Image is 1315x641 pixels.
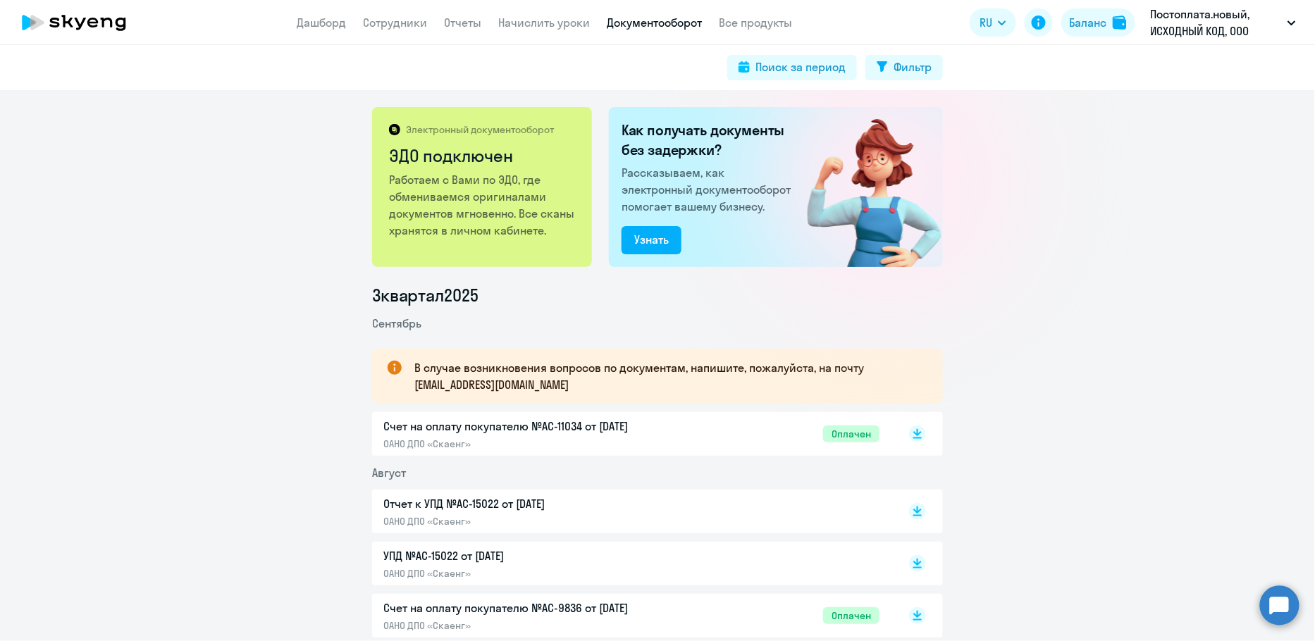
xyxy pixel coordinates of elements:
button: Поиск за период [727,55,857,80]
a: Все продукты [719,15,792,30]
a: Счет на оплату покупателю №AC-9836 от [DATE]ОАНО ДПО «Скаенг»Оплачен [383,599,879,632]
button: RU [970,8,1016,37]
div: Фильтр [894,58,932,75]
p: Отчет к УПД №AC-15022 от [DATE] [383,495,679,512]
p: Счет на оплату покупателю №AC-11034 от [DATE] [383,418,679,435]
span: Август [372,466,406,480]
a: Начислить уроки [498,15,590,30]
p: УПД №AC-15022 от [DATE] [383,547,679,564]
a: Сотрудники [363,15,427,30]
a: Отчет к УПД №AC-15022 от [DATE]ОАНО ДПО «Скаенг» [383,495,879,528]
p: Рассказываем, как электронный документооборот помогает вашему бизнесу. [622,164,796,215]
p: ОАНО ДПО «Скаенг» [383,619,679,632]
p: Работаем с Вами по ЭДО, где обмениваемся оригиналами документов мгновенно. Все сканы хранятся в л... [389,171,577,239]
span: Оплачен [823,425,879,442]
span: RU [980,14,992,31]
button: Узнать [622,226,681,254]
a: Отчеты [444,15,481,30]
p: ОАНО ДПО «Скаенг» [383,515,679,528]
button: Постоплата.новый, ИСХОДНЫЙ КОД, ООО [1144,6,1303,39]
span: Оплачен [823,607,879,624]
button: Фильтр [865,55,943,80]
span: Сентябрь [372,316,421,330]
h2: Как получать документы без задержки? [622,120,796,160]
a: Счет на оплату покупателю №AC-11034 от [DATE]ОАНО ДПО «Скаенг»Оплачен [383,418,879,450]
img: balance [1113,15,1127,30]
h2: ЭДО подключен [389,144,577,167]
p: Электронный документооборот [406,123,554,136]
div: Поиск за период [755,58,846,75]
div: Узнать [634,231,669,248]
p: Постоплата.новый, ИСХОДНЫЙ КОД, ООО [1151,6,1282,39]
p: Счет на оплату покупателю №AC-9836 от [DATE] [383,599,679,616]
a: Дашборд [297,15,346,30]
button: Балансbalance [1061,8,1135,37]
img: connected [784,107,943,267]
li: 3 квартал 2025 [372,284,943,306]
p: ОАНО ДПО «Скаенг» [383,567,679,580]
p: ОАНО ДПО «Скаенг» [383,437,679,450]
p: В случае возникновения вопросов по документам, напишите, пожалуйста, на почту [EMAIL_ADDRESS][DOM... [414,359,918,393]
div: Баланс [1070,14,1107,31]
a: Документооборот [607,15,702,30]
a: УПД №AC-15022 от [DATE]ОАНО ДПО «Скаенг» [383,547,879,580]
